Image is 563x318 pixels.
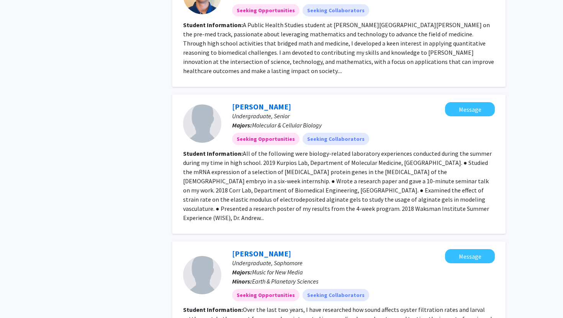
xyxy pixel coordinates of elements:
span: Undergraduate, Senior [232,112,290,120]
a: [PERSON_NAME] [232,249,291,258]
mat-chip: Seeking Collaborators [303,4,369,16]
mat-chip: Seeking Opportunities [232,289,300,301]
span: Music for New Media [252,268,303,276]
a: [PERSON_NAME] [232,102,291,111]
b: Student Information: [183,21,243,29]
b: Student Information: [183,306,243,313]
mat-chip: Seeking Collaborators [303,133,369,145]
mat-chip: Seeking Opportunities [232,133,300,145]
b: Minors: [232,277,252,285]
mat-chip: Seeking Collaborators [303,289,369,301]
fg-read-more: All of the following were biology-related laboratory experiences conducted during the summer duri... [183,150,492,222]
button: Message Henry Field [445,249,495,263]
span: Molecular & Cellular Biology [252,121,322,129]
span: Undergraduate, Sophomore [232,259,303,267]
span: Earth & Planetary Sciences [252,277,318,285]
iframe: Chat [6,284,33,312]
b: Majors: [232,121,252,129]
mat-chip: Seeking Opportunities [232,4,300,16]
fg-read-more: A Public Health Studies student at [PERSON_NAME][GEOGRAPHIC_DATA][PERSON_NAME] on the pre-med tra... [183,21,494,75]
b: Student Information: [183,150,243,157]
button: Message Rishi Wahi [445,102,495,116]
b: Majors: [232,268,252,276]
